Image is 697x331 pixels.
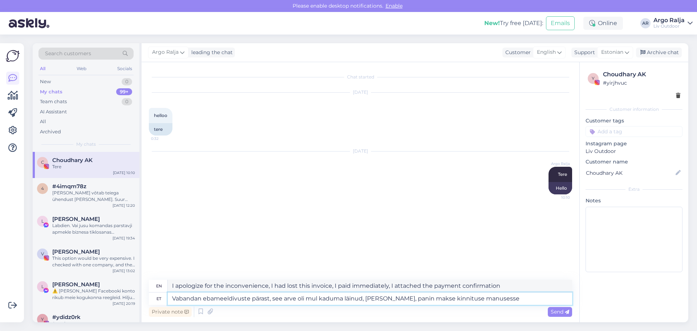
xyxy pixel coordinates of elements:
div: All [40,118,46,125]
span: My chats [76,141,96,148]
div: Argo Ralja [653,17,685,23]
span: C [41,160,44,165]
span: 10:10 [543,195,570,200]
div: Socials [116,64,134,73]
span: V [41,251,44,257]
span: English [537,48,556,56]
span: Argo Ralja [152,48,179,56]
span: L [41,284,44,289]
img: Askly Logo [6,49,20,63]
span: Choudhary AK [52,157,93,164]
div: Labdien. Vai jusu komandas parstavji apmekle biznesa tiklosanas pasakumus [GEOGRAPHIC_DATA]? Vai ... [52,222,135,235]
div: [DATE] 13:02 [113,268,135,274]
span: 0:32 [151,136,178,141]
b: New! [484,20,500,27]
button: Emails [546,16,575,30]
p: Customer tags [586,117,682,125]
div: AI Assistant [40,108,67,116]
div: New [40,78,51,85]
p: Liv Outdoor [586,148,682,155]
textarea: I apologize for the inconvenience, I had lost this invoice, I paid immediately, I attached the pa... [168,280,572,292]
span: #ydidz0rk [52,314,81,320]
span: #4imqm78z [52,183,86,190]
div: Archived [40,128,61,136]
div: Team chats [40,98,67,105]
span: 4 [41,186,44,191]
div: All [38,64,47,73]
div: ⚠️ [PERSON_NAME] Facebooki konto rikub meie kogukonna reegleid. Hiljuti on meie süsteem saanud ka... [52,288,135,301]
div: [DATE] [149,148,572,154]
div: tere [149,123,172,136]
p: Customer name [586,158,682,166]
div: Choudhary AK [603,70,680,79]
span: Estonian [601,48,623,56]
div: This option would be very expensive. I checked with one company, and they quoted 10,000. That is ... [52,255,135,268]
p: Instagram page [586,140,682,148]
span: Lee Ann Fielies [52,281,100,288]
div: 99+ [116,88,132,96]
div: Web [75,64,88,73]
span: Argo Ralja [543,161,570,166]
div: Customer information [586,106,682,113]
span: Lev Fainveits [52,216,100,222]
a: Argo RaljaLiv Outdoor [653,17,693,29]
input: Add name [586,169,674,177]
div: Hello [549,182,572,194]
div: Extra [586,186,682,193]
span: helloo [154,113,167,118]
div: Try free [DATE]: [484,19,543,28]
div: 0 [122,98,132,105]
div: [DATE] 12:20 [113,203,135,208]
div: Archive chat [636,48,682,57]
div: Customer [502,49,531,56]
div: [DATE] [149,89,572,96]
span: Enable [383,3,405,9]
div: Tere [52,164,135,170]
div: et [156,292,161,305]
span: y [592,76,595,81]
span: L [41,218,44,224]
div: Liv Outdoor [653,23,685,29]
span: y [41,316,44,322]
span: Viktoria [52,249,100,255]
div: Private note [149,307,192,317]
input: Add a tag [586,126,682,137]
div: leading the chat [188,49,233,56]
span: Tere [558,171,567,177]
div: [DATE] 20:19 [113,301,135,306]
div: en [156,280,162,292]
p: Notes [586,197,682,205]
div: Online [583,17,623,30]
div: [DATE] 10:10 [113,170,135,175]
div: 0 [122,78,132,85]
span: Send [551,308,569,315]
div: My chats [40,88,62,96]
div: # yirjhvuc [603,79,680,87]
textarea: Vabandan ebameeldivuste pärast, see arve oli mul kaduma läinud, [PERSON_NAME], panin makse kinnit... [168,292,572,305]
span: Search customers [45,50,91,57]
div: Attachment [52,320,135,327]
div: Support [571,49,595,56]
div: Chat started [149,74,572,80]
div: [PERSON_NAME] võtab teiega ühendust [PERSON_NAME]. Suur tänu ja kena päeva jätku! [52,190,135,203]
div: [DATE] 19:34 [113,235,135,241]
div: AR [640,18,651,28]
